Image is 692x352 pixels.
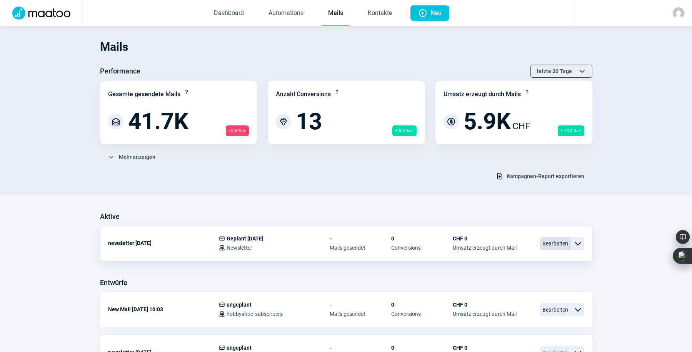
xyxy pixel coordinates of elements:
[410,5,449,21] button: Neu
[391,245,453,251] span: Conversions
[108,90,180,99] div: Gesamte gesendete Mails
[330,235,391,242] span: -
[488,170,592,183] button: Kampagnen-Report exportieren
[227,311,283,317] span: hobbyshop-subscribers
[453,302,517,308] span: CHF 0
[296,110,322,133] span: 13
[227,235,263,242] span: Geplant [DATE]
[100,150,163,163] button: Mehr anzeigen
[322,1,349,26] a: Mails
[276,90,331,99] div: Anzahl Conversions
[453,345,517,351] span: CHF 0
[430,5,442,21] span: Neu
[362,1,398,26] a: Kontakte
[100,65,140,77] h3: Performance
[391,345,453,351] span: 0
[227,245,252,251] span: Newsletter
[119,151,155,163] span: Mehr anzeigen
[392,125,417,136] span: + 0.0 %
[330,311,391,317] span: Mails gesendet
[540,303,571,316] span: Bearbeiten
[227,345,252,351] span: ungeplant
[391,302,453,308] span: 0
[208,1,250,26] a: Dashboard
[226,125,249,136] span: - 0.6 %
[537,65,572,77] span: letzte 30 Tage
[227,302,252,308] span: ungeplant
[444,90,521,99] div: Umsatz erzeugt durch Mails
[512,119,530,133] span: CHF
[453,245,517,251] span: Umsatz erzeugt durch Mail
[464,110,511,133] span: 5.9K
[108,235,219,251] div: newsletter [DATE]
[540,237,571,250] span: Bearbeiten
[330,345,391,351] span: -
[391,311,453,317] span: Conversions
[100,277,127,289] h3: Entwürfe
[128,110,188,133] span: 41.7K
[108,302,219,317] div: New Mail [DATE] 10:03
[558,125,584,136] span: + 44.2 %
[330,245,391,251] span: Mails gesendet
[100,34,592,60] h1: Mails
[453,235,517,242] span: CHF 0
[8,7,75,20] img: Logo
[453,311,517,317] span: Umsatz erzeugt durch Mail
[100,210,120,223] h3: Aktive
[262,1,310,26] a: Automations
[391,235,453,242] span: 0
[507,170,584,182] span: Kampagnen-Report exportieren
[330,302,391,308] span: -
[673,7,684,19] img: avatar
